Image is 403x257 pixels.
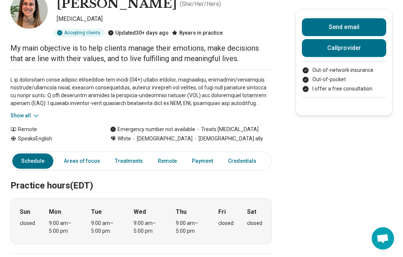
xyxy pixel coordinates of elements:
[247,207,256,216] strong: Sat
[172,29,223,37] div: 8 years in practice
[187,153,218,169] a: Payment
[302,39,386,57] button: Callprovider
[224,153,261,169] a: Credentials
[267,153,294,169] a: Other
[10,43,272,64] p: My main objective is to help clients manage their emotions, make decisions that are line with the...
[302,66,386,93] ul: Payment options
[247,219,262,227] div: closed
[49,207,61,216] strong: Mon
[176,207,187,216] strong: Thu
[59,153,104,169] a: Areas of focus
[57,15,272,26] p: [MEDICAL_DATA]
[195,126,259,133] span: Treats [MEDICAL_DATA]
[10,112,40,120] button: Show all
[10,198,272,244] div: When does the program meet?
[110,126,195,133] div: Emergency number not available
[10,135,95,143] div: Speaks English
[20,219,35,227] div: closed
[302,18,386,36] button: Send email
[302,76,386,83] li: Out-of-pocket
[372,227,394,250] div: Open chat
[54,29,105,37] div: Accepting clients
[49,219,78,235] div: 9:00 am – 5:00 pm
[302,85,386,93] li: I offer a free consultation
[20,207,30,216] strong: Sun
[134,207,146,216] strong: Wed
[110,153,147,169] a: Treatments
[131,135,193,143] span: [DEMOGRAPHIC_DATA]
[118,135,131,143] span: White
[134,219,162,235] div: 9:00 am – 5:00 pm
[302,66,386,74] li: Out-of-network insurance
[218,207,226,216] strong: Fri
[10,162,272,192] h2: Practice hours (EDT)
[91,219,120,235] div: 9:00 am – 5:00 pm
[10,126,95,133] div: Remote
[193,135,263,143] span: [DEMOGRAPHIC_DATA] ally
[12,153,53,169] a: Schedule
[10,76,272,107] p: L ip dolorsitam conse adipisc elitseddoei tem incidi (04+) utlabo etdolor, magnaaliqu, enimadmin/...
[91,207,102,216] strong: Tue
[218,219,234,227] div: closed
[176,219,204,235] div: 9:00 am – 5:00 pm
[153,153,181,169] a: Remote
[108,29,169,37] div: Updated 30+ days ago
